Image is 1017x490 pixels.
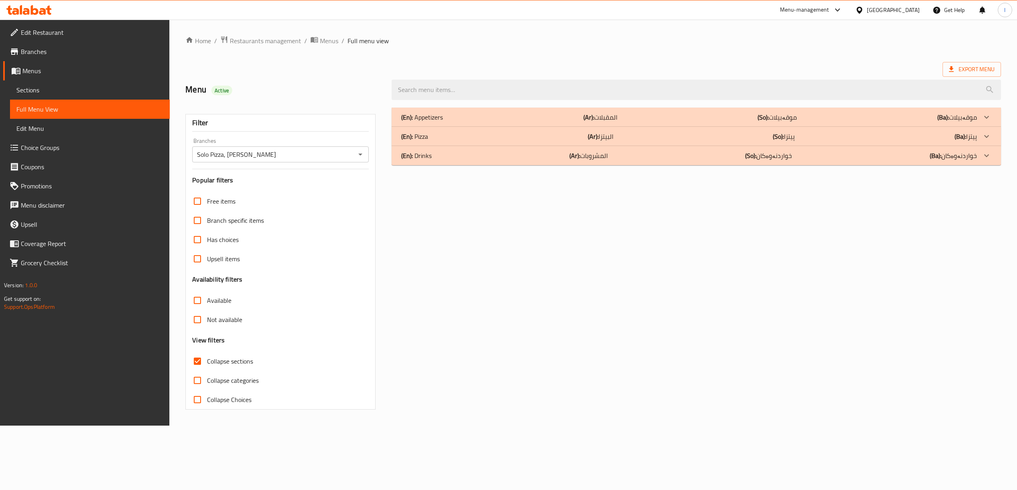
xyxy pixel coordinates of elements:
span: Promotions [21,181,163,191]
b: (So): [745,150,756,162]
a: Menus [3,61,170,80]
input: search [392,80,1001,100]
a: Sections [10,80,170,100]
a: Choice Groups [3,138,170,157]
span: Export Menu [949,64,995,74]
span: Edit Menu [16,124,163,133]
a: Coverage Report [3,234,170,253]
span: Upsell items [207,254,240,264]
a: Full Menu View [10,100,170,119]
span: Grocery Checklist [21,258,163,268]
b: (En): [401,111,413,123]
a: Home [185,36,211,46]
p: Drinks [401,151,432,160]
b: (En): [401,130,413,142]
a: Restaurants management [220,36,301,46]
a: Coupons [3,157,170,176]
li: / [304,36,307,46]
a: Menu disclaimer [3,196,170,215]
span: Full menu view [348,36,389,46]
p: پیتزا [955,132,977,141]
h3: View filters [192,336,225,345]
a: Promotions [3,176,170,196]
p: البيتزا [588,132,613,141]
a: Edit Menu [10,119,170,138]
span: Version: [4,280,24,290]
span: Upsell [21,220,163,229]
h3: Popular filters [192,176,369,185]
p: Pizza [401,132,428,141]
h3: Availability filters [192,275,242,284]
nav: breadcrumb [185,36,1001,46]
div: Filter [192,114,369,132]
p: موقەبیلات [937,112,977,122]
p: موقەبیلات [758,112,797,122]
div: (En): Appetizers(Ar):المقبلات(So):موقەبیلات(Ba):موقەبیلات [392,108,1001,127]
b: (Ar): [569,150,580,162]
p: خواردنەوەکان [745,151,792,160]
span: Active [211,87,232,94]
a: Upsell [3,215,170,234]
span: Restaurants management [230,36,301,46]
div: (En): Pizza(Ar):البيتزا(So):پیتزا(Ba):پیتزا [392,127,1001,146]
div: [GEOGRAPHIC_DATA] [867,6,920,14]
b: (Ba): [930,150,941,162]
a: Support.OpsPlatform [4,302,55,312]
span: Collapse Choices [207,395,251,404]
b: (So): [758,111,769,123]
span: Menu disclaimer [21,200,163,210]
span: Edit Restaurant [21,28,163,37]
span: Branches [21,47,163,56]
b: (Ar): [583,111,594,123]
b: (Ba): [937,111,949,123]
span: Export Menu [943,62,1001,77]
span: l [1004,6,1005,14]
span: Not available [207,315,242,324]
span: Get support on: [4,294,41,304]
b: (So): [773,130,784,142]
span: Has choices [207,235,239,244]
span: Free items [207,196,235,206]
span: Choice Groups [21,143,163,152]
span: Menus [22,66,163,76]
span: Menus [320,36,338,46]
span: Available [207,296,231,305]
b: (Ar): [588,130,599,142]
span: 1.0.0 [25,280,37,290]
p: المشروبات [569,151,608,160]
div: (En): Drinks(Ar):المشروبات(So):خواردنەوەکان(Ba):خواردنەوەکان [392,146,1001,165]
span: Coupons [21,162,163,172]
div: Menu-management [780,5,829,15]
a: Menus [310,36,338,46]
span: Full Menu View [16,104,163,114]
a: Branches [3,42,170,61]
p: المقبلات [583,112,617,122]
p: پیتزا [773,132,795,141]
span: Collapse categories [207,376,259,385]
b: (En): [401,150,413,162]
b: (Ba): [955,130,966,142]
span: Sections [16,85,163,95]
p: خواردنەوەکان [930,151,977,160]
span: Coverage Report [21,239,163,248]
h2: Menu [185,84,382,96]
a: Grocery Checklist [3,253,170,272]
span: Branch specific items [207,216,264,225]
span: Collapse sections [207,356,253,366]
li: / [342,36,344,46]
button: Open [355,149,366,160]
a: Edit Restaurant [3,23,170,42]
li: / [214,36,217,46]
div: Active [211,86,232,95]
p: Appetizers [401,112,443,122]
